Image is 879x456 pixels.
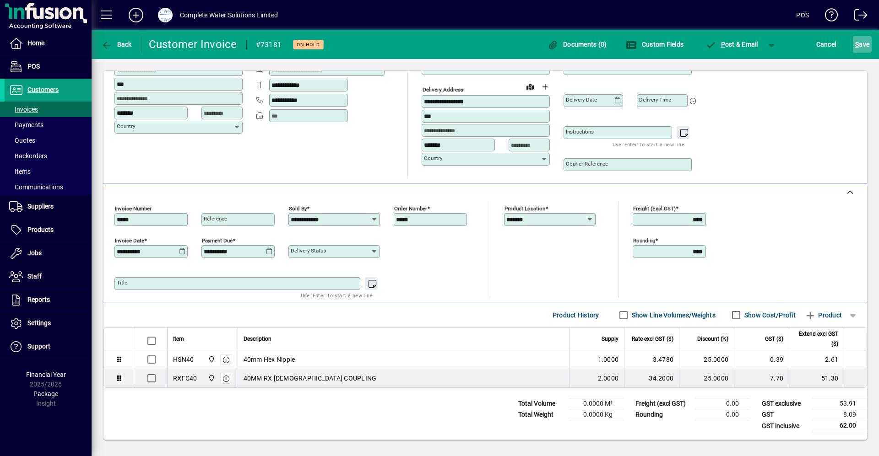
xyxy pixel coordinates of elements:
[27,319,51,327] span: Settings
[631,409,695,420] td: Rounding
[244,355,295,364] span: 40mm Hex Nipple
[514,398,569,409] td: Total Volume
[301,290,373,300] mat-hint: Use 'Enter' to start a new line
[27,226,54,233] span: Products
[695,398,750,409] td: 0.00
[27,203,54,210] span: Suppliers
[523,79,537,94] a: View on map
[639,97,671,103] mat-label: Delivery time
[424,155,442,161] mat-label: Country
[548,41,607,48] span: Documents (0)
[9,137,35,144] span: Quotes
[206,373,216,383] span: Motueka
[679,350,734,369] td: 25.0000
[757,420,812,432] td: GST inclusive
[5,55,92,78] a: POS
[795,329,838,349] span: Extend excl GST ($)
[27,39,44,47] span: Home
[173,374,197,383] div: RXFC40
[289,205,307,212] mat-label: Sold by
[5,242,92,265] a: Jobs
[796,8,809,22] div: POS
[566,161,608,167] mat-label: Courier Reference
[853,36,872,53] button: Save
[149,37,237,52] div: Customer Invoice
[816,37,836,52] span: Cancel
[297,42,320,48] span: On hold
[569,398,624,409] td: 0.0000 M³
[537,80,552,94] button: Choose address
[818,2,838,32] a: Knowledge Base
[5,164,92,179] a: Items
[202,237,233,244] mat-label: Payment due
[734,350,789,369] td: 0.39
[173,355,194,364] div: HSN40
[206,354,216,365] span: Motueka
[721,41,725,48] span: P
[812,409,867,420] td: 8.09
[679,369,734,387] td: 25.0000
[695,409,750,420] td: 0.00
[101,41,132,48] span: Back
[99,36,134,53] button: Back
[9,168,31,175] span: Items
[545,36,609,53] button: Documents (0)
[855,41,859,48] span: S
[632,334,673,344] span: Rate excl GST ($)
[812,398,867,409] td: 53.91
[789,350,844,369] td: 2.61
[630,355,673,364] div: 3.4780
[553,308,599,322] span: Product History
[9,106,38,113] span: Invoices
[631,398,695,409] td: Freight (excl GST)
[5,335,92,358] a: Support
[5,102,92,117] a: Invoices
[204,215,227,222] mat-label: Reference
[847,2,868,32] a: Logout
[244,334,271,344] span: Description
[27,63,40,70] span: POS
[814,36,839,53] button: Cancel
[812,420,867,432] td: 62.00
[697,334,728,344] span: Discount (%)
[598,374,619,383] span: 2.0000
[514,409,569,420] td: Total Weight
[598,355,619,364] span: 1.0000
[630,311,716,320] label: Show Line Volumes/Weights
[800,307,846,323] button: Product
[757,409,812,420] td: GST
[9,183,63,191] span: Communications
[5,219,92,241] a: Products
[5,32,92,55] a: Home
[117,279,127,286] mat-label: Title
[256,38,282,52] div: #73181
[151,7,180,23] button: Profile
[743,311,796,320] label: Show Cost/Profit
[757,398,812,409] td: GST exclusive
[115,237,144,244] mat-label: Invoice date
[549,307,603,323] button: Product History
[291,247,326,254] mat-label: Delivery status
[9,121,43,129] span: Payments
[27,273,42,280] span: Staff
[789,369,844,387] td: 51.30
[27,343,50,350] span: Support
[115,205,152,212] mat-label: Invoice number
[569,409,624,420] td: 0.0000 Kg
[9,152,47,160] span: Backorders
[855,37,869,52] span: ave
[805,308,842,322] span: Product
[5,179,92,195] a: Communications
[33,390,58,397] span: Package
[121,7,151,23] button: Add
[566,129,594,135] mat-label: Instructions
[505,205,545,212] mat-label: Product location
[5,117,92,133] a: Payments
[613,139,684,150] mat-hint: Use 'Enter' to start a new line
[5,148,92,164] a: Backorders
[765,334,783,344] span: GST ($)
[26,371,66,378] span: Financial Year
[566,97,597,103] mat-label: Delivery date
[633,205,676,212] mat-label: Freight (excl GST)
[705,41,758,48] span: ost & Email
